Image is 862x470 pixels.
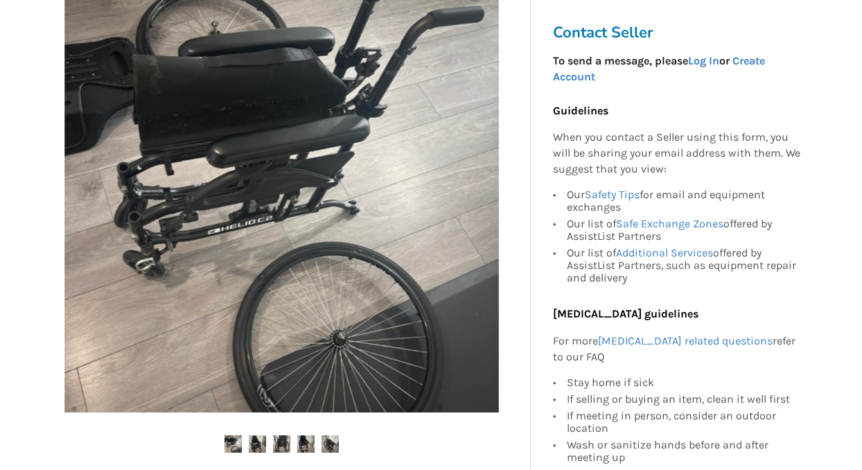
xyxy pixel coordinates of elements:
[297,435,315,453] img: helio c2 manual chair very very light weight -wheelchair-mobility-maple ridge-assistlist-listing
[225,435,242,453] img: helio c2 manual chair very very light weight -wheelchair-mobility-maple ridge-assistlist-listing
[553,104,608,117] b: Guidelines
[616,246,713,259] a: Additional Services
[553,307,698,320] b: [MEDICAL_DATA] guidelines
[249,435,266,453] img: helio c2 manual chair very very light weight -wheelchair-mobility-maple ridge-assistlist-listing
[598,334,773,347] a: [MEDICAL_DATA] related questions
[322,435,339,453] img: helio c2 manual chair very very light weight -wheelchair-mobility-maple ridge-assistlist-listing
[567,376,801,391] div: Stay home if sick
[567,391,801,408] div: If selling or buying an item, clean it well first
[553,333,801,365] p: For more refer to our FAQ
[616,217,723,230] a: Safe Exchange Zones
[567,245,801,284] div: Our list of offered by AssistList Partners, such as equipment repair and delivery
[273,435,290,453] img: helio c2 manual chair very very light weight -wheelchair-mobility-maple ridge-assistlist-listing
[553,130,801,178] p: When you contact a Seller using this form, you will be sharing your email address with them. We s...
[553,23,808,42] h3: Contact Seller
[688,54,719,67] a: Log In
[567,437,801,466] div: Wash or sanitize hands before and after meeting up
[585,188,640,201] a: Safety Tips
[553,54,765,83] strong: To send a message, please or
[567,408,801,437] div: If meeting in person, consider an outdoor location
[567,216,801,245] div: Our list of offered by AssistList Partners
[567,189,801,216] div: Our for email and equipment exchanges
